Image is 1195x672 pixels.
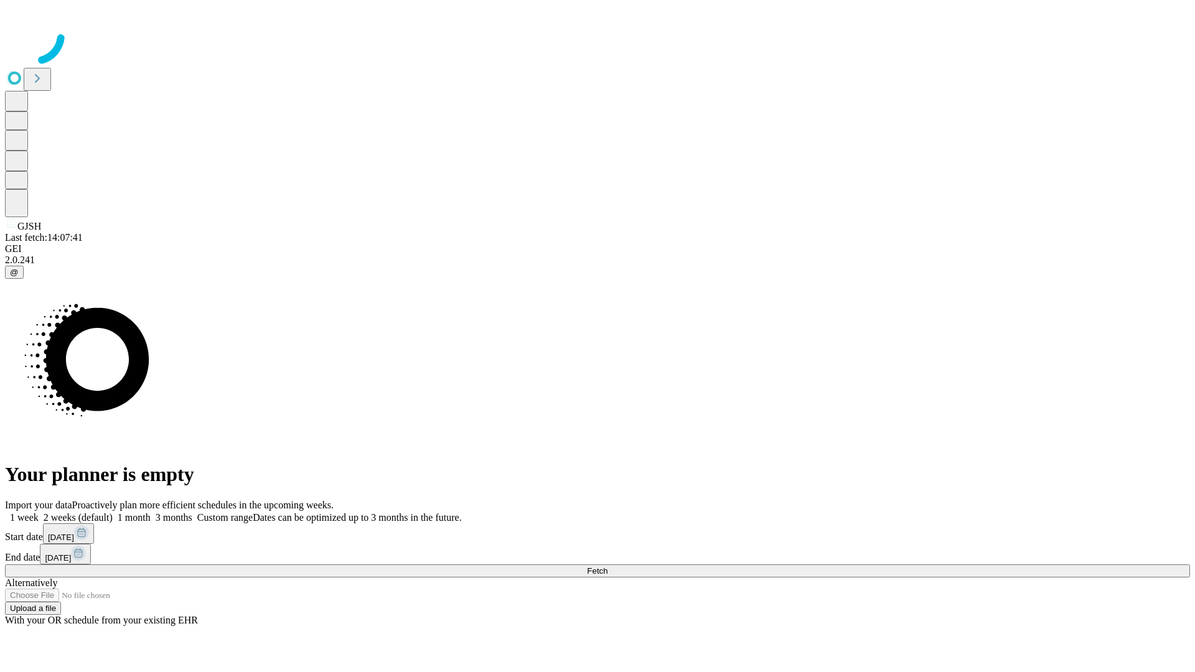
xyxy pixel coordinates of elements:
[5,577,57,588] span: Alternatively
[10,268,19,277] span: @
[10,512,39,523] span: 1 week
[5,500,72,510] span: Import your data
[253,512,461,523] span: Dates can be optimized up to 3 months in the future.
[197,512,253,523] span: Custom range
[44,512,113,523] span: 2 weeks (default)
[45,553,71,562] span: [DATE]
[40,544,91,564] button: [DATE]
[5,463,1190,486] h1: Your planner is empty
[43,523,94,544] button: [DATE]
[5,266,24,279] button: @
[156,512,192,523] span: 3 months
[17,221,41,231] span: GJSH
[118,512,151,523] span: 1 month
[587,566,607,576] span: Fetch
[5,232,83,243] span: Last fetch: 14:07:41
[5,243,1190,254] div: GEI
[5,523,1190,544] div: Start date
[5,564,1190,577] button: Fetch
[5,254,1190,266] div: 2.0.241
[5,615,198,625] span: With your OR schedule from your existing EHR
[5,602,61,615] button: Upload a file
[48,533,74,542] span: [DATE]
[72,500,334,510] span: Proactively plan more efficient schedules in the upcoming weeks.
[5,544,1190,564] div: End date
